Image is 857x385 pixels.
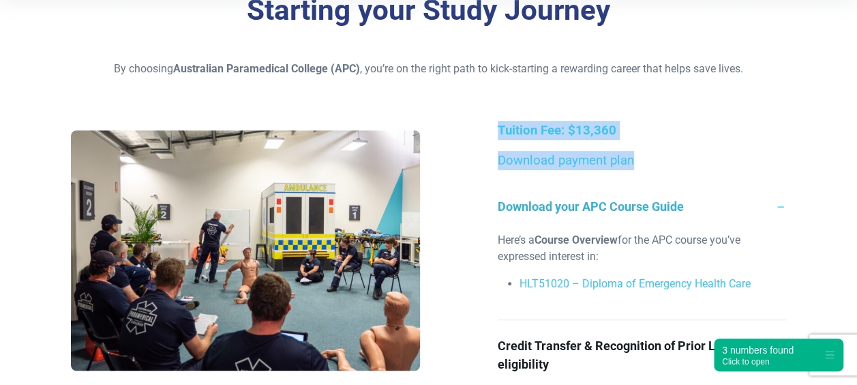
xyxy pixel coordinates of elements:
[498,181,786,232] a: Download your APC Course Guide
[498,232,786,265] p: Here’s a for the APC course you’ve expressed interest in:
[498,153,634,168] a: Download payment plan
[498,123,616,138] strong: Tuition Fee: $13,360
[520,277,751,290] a: HLT51020 – Diploma of Emergency Health Care
[535,233,618,246] strong: Course Overview
[173,62,360,75] strong: Australian Paramedical College (APC)
[71,61,785,77] p: By choosing , you’re on the right path to kick-starting a rewarding career that helps save lives.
